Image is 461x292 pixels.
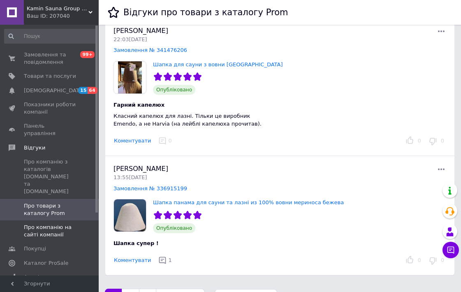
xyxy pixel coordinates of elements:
button: 1 [156,254,175,267]
span: Опубліковано [153,85,195,95]
span: [PERSON_NAME] [114,165,168,173]
span: Покупці [24,245,46,252]
span: 64 [88,87,97,94]
span: Каталог ProSale [24,259,68,267]
span: Kamin Sauna Group - каміни, печі, сауни, бані, хамами, барбекю та грилі. [27,5,88,12]
span: Про компанію з каталогів [DOMAIN_NAME] та [DOMAIN_NAME] [24,158,76,196]
img: Шапка для сауни з вовни Harvia [114,61,146,93]
span: Шапка супер ! [114,240,159,246]
span: [PERSON_NAME] [114,27,168,35]
button: Коментувати [114,256,151,265]
span: Замовлення та повідомлення [24,51,76,66]
span: 13:55[DATE] [114,174,147,180]
span: 15 [78,87,88,94]
span: 99+ [80,51,95,58]
a: Шапка для сауни з вовни [GEOGRAPHIC_DATA] [153,61,283,68]
span: Панель управління [24,122,76,137]
span: Товари та послуги [24,72,76,80]
a: Замовлення № 341476206 [114,47,187,53]
span: Класний капелюх для лазні. Тільки це виробник Emendo, а не Harvia (на лейблі капелюха прочитав). [114,113,262,127]
button: Коментувати [114,137,151,145]
span: 22:03[DATE] [114,36,147,42]
span: Про компанію на сайті компанії [24,224,76,238]
span: [DEMOGRAPHIC_DATA] [24,87,85,94]
span: Аналітика [24,273,52,281]
input: Пошук [4,29,97,44]
div: Ваш ID: 207040 [27,12,99,20]
span: Опубліковано [153,223,195,233]
span: Гарний капелюх [114,102,164,108]
span: Відгуки [24,144,45,152]
a: Замовлення № 336915199 [114,185,187,192]
span: 1 [168,257,171,263]
span: Показники роботи компанії [24,101,76,116]
a: Шапка панама для сауни та лазні из 100% вовни мериноса бежева [153,199,344,206]
button: Чат з покупцем [442,242,459,258]
span: Про товари з каталогу Prom [24,202,76,217]
img: Шапка панама для сауни та лазні из 100% вовни мериноса бежева [114,199,146,231]
h1: Відгуки про товари з каталогу Prom [123,7,288,17]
